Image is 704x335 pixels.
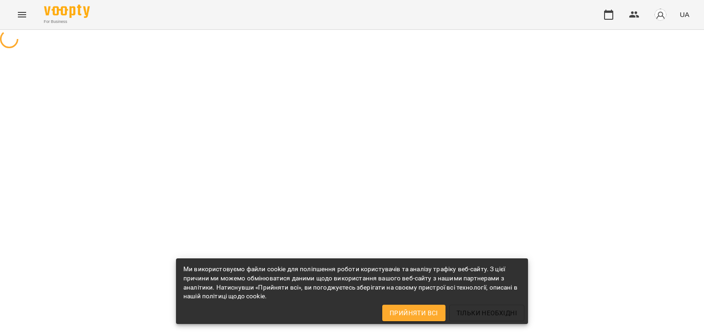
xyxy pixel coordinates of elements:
[11,4,33,26] button: Menu
[680,10,689,19] span: UA
[676,6,693,23] button: UA
[44,19,90,25] span: For Business
[44,5,90,18] img: Voopty Logo
[654,8,667,21] img: avatar_s.png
